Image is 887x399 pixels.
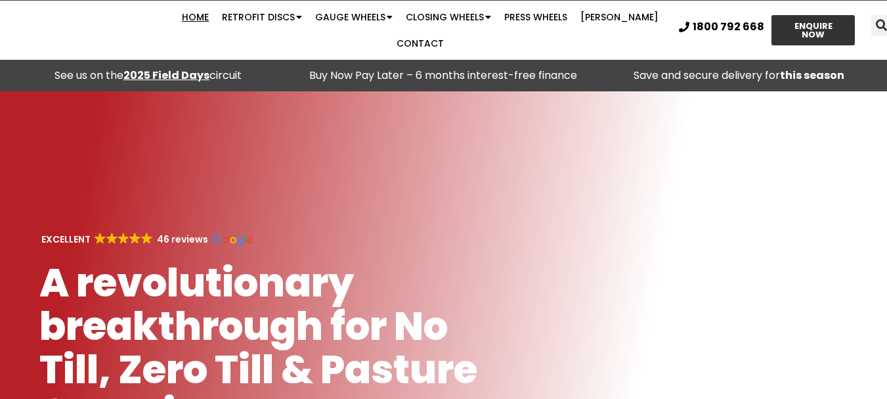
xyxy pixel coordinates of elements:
[598,66,880,85] p: Save and secure delivery for
[693,22,764,32] span: 1800 792 668
[39,233,253,246] a: EXCELLENT GoogleGoogleGoogleGoogleGoogle 46 reviews Google
[498,4,574,30] a: Press Wheels
[215,4,309,30] a: Retrofit Discs
[679,22,764,32] a: 1800 792 668
[212,233,253,246] img: Google
[783,22,844,39] span: ENQUIRE NOW
[390,30,450,57] a: Contact
[7,66,289,85] div: See us on the circuit
[39,10,171,51] img: Ryan NT logo
[41,233,91,246] strong: EXCELLENT
[574,4,665,30] a: [PERSON_NAME]
[95,233,106,244] img: Google
[302,66,584,85] p: Buy Now Pay Later – 6 months interest-free finance
[106,233,118,244] img: Google
[123,68,209,83] a: 2025 Field Days
[172,4,669,57] nav: Menu
[399,4,498,30] a: Closing Wheels
[780,68,844,83] strong: this season
[129,233,141,244] img: Google
[175,4,215,30] a: Home
[141,233,152,244] img: Google
[157,233,208,246] strong: 46 reviews
[771,15,855,45] a: ENQUIRE NOW
[309,4,399,30] a: Gauge Wheels
[118,233,129,244] img: Google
